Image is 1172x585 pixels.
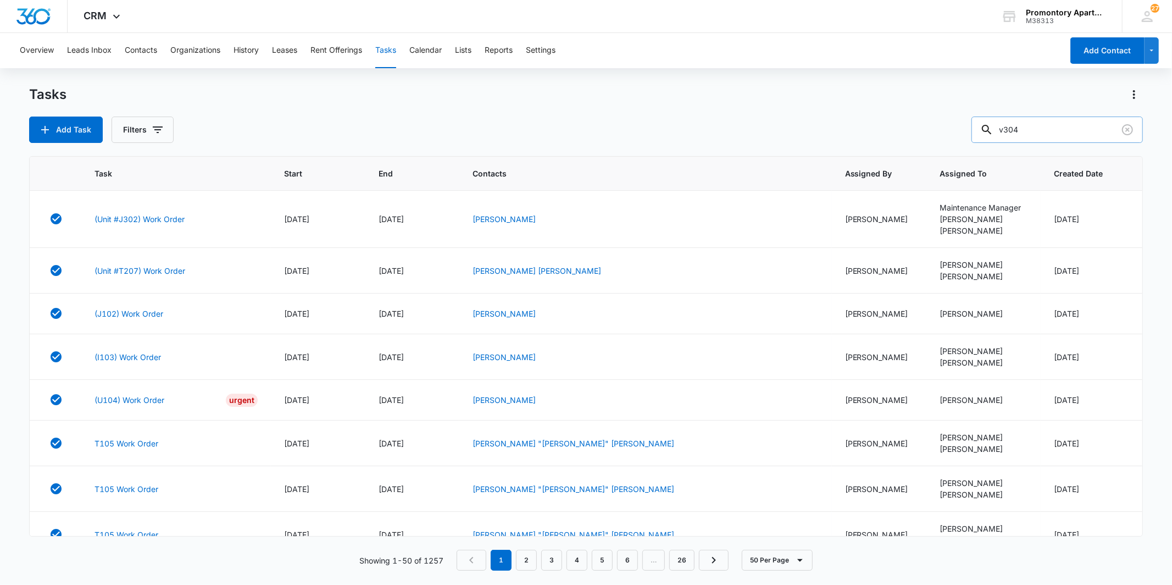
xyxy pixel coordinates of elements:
div: [PERSON_NAME] [940,259,1027,271]
button: Add Contact [1070,37,1145,64]
em: 1 [491,550,512,571]
a: Page 5 [592,550,613,571]
a: [PERSON_NAME] "[PERSON_NAME]" [PERSON_NAME] [473,484,674,494]
div: [PERSON_NAME] [845,438,914,449]
div: [PERSON_NAME] [845,483,914,495]
span: [DATE] [284,530,309,539]
a: T105 Work Order [95,438,158,449]
span: End [379,168,431,179]
div: [PERSON_NAME] [940,213,1027,225]
span: [DATE] [379,484,404,494]
a: Page 3 [541,550,562,571]
div: [PERSON_NAME] [940,523,1027,534]
button: 50 Per Page [742,550,813,571]
a: (Unit #T207) Work Order [95,265,185,277]
span: [DATE] [379,530,404,539]
span: [DATE] [1054,214,1079,224]
div: [PERSON_NAME] [940,225,1027,236]
h1: Tasks [29,86,66,103]
div: [PERSON_NAME] [940,308,1027,319]
span: [DATE] [1054,395,1079,405]
a: Page 4 [566,550,587,571]
span: [DATE] [379,352,404,362]
span: Created Date [1054,168,1108,179]
a: Page 6 [617,550,638,571]
a: [PERSON_NAME] [473,309,536,318]
span: [DATE] [284,266,309,275]
input: Search Tasks [971,117,1143,143]
button: Leads Inbox [67,33,112,68]
span: [DATE] [379,266,404,275]
span: [DATE] [284,309,309,318]
span: [DATE] [1054,439,1079,448]
div: account id [1026,17,1106,25]
a: [PERSON_NAME] [473,395,536,405]
div: [PERSON_NAME] [940,432,1027,443]
span: [DATE] [1054,309,1079,318]
div: [PERSON_NAME] [940,271,1027,282]
span: [DATE] [284,484,309,494]
a: T105 Work Order [95,529,158,540]
div: [PERSON_NAME] [940,357,1027,368]
span: [DATE] [1054,266,1079,275]
button: Overview [20,33,54,68]
a: (I103) Work Order [95,351,161,363]
button: Filters [112,117,174,143]
a: (J102) Work Order [95,308,163,319]
a: (U104) Work Order [95,394,164,406]
span: Assigned By [845,168,898,179]
button: Contacts [125,33,157,68]
nav: Pagination [457,550,729,571]
a: [PERSON_NAME] "[PERSON_NAME]" [PERSON_NAME] [473,439,674,448]
button: Lists [455,33,471,68]
button: Rent Offerings [310,33,362,68]
div: [PERSON_NAME] [845,351,914,363]
button: Actions [1125,86,1143,103]
div: Maintenance Manager [940,202,1027,213]
span: [DATE] [1054,352,1079,362]
a: Page 2 [516,550,537,571]
button: Organizations [170,33,220,68]
a: (Unit #J302) Work Order [95,213,185,225]
div: [PERSON_NAME] [940,489,1027,500]
button: Reports [485,33,513,68]
span: [DATE] [379,214,404,224]
span: Start [284,168,336,179]
span: [DATE] [1054,484,1079,494]
span: [DATE] [379,439,404,448]
div: [PERSON_NAME] [940,477,1027,489]
div: notifications count [1151,4,1159,13]
div: [PERSON_NAME] [940,345,1027,357]
span: 27 [1151,4,1159,13]
button: History [234,33,259,68]
span: [DATE] [284,439,309,448]
div: [PERSON_NAME] [845,265,914,277]
a: [PERSON_NAME] "[PERSON_NAME]" [PERSON_NAME] [473,530,674,539]
span: [DATE] [284,395,309,405]
div: [PERSON_NAME] [845,529,914,540]
span: [DATE] [284,214,309,224]
span: [DATE] [379,309,404,318]
button: Settings [526,33,556,68]
div: [PERSON_NAME] [940,443,1027,455]
span: Assigned To [940,168,1012,179]
div: Urgent [226,394,258,407]
span: [DATE] [379,395,404,405]
a: [PERSON_NAME] [473,214,536,224]
span: [DATE] [1054,530,1079,539]
div: account name [1026,8,1106,17]
div: [PERSON_NAME] [845,308,914,319]
a: [PERSON_NAME] [PERSON_NAME] [473,266,601,275]
a: Next Page [699,550,729,571]
div: [PERSON_NAME] [845,213,914,225]
a: T105 Work Order [95,483,158,495]
button: Leases [272,33,297,68]
span: Contacts [473,168,802,179]
span: CRM [84,10,107,21]
a: Page 26 [669,550,695,571]
button: Clear [1119,121,1136,139]
span: Task [95,168,242,179]
div: [PERSON_NAME] [940,394,1027,406]
button: Calendar [409,33,442,68]
p: Showing 1-50 of 1257 [359,555,443,566]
